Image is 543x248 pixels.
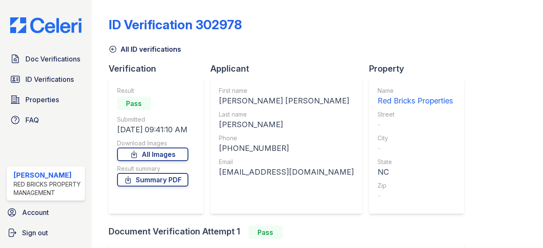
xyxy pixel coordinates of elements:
[3,17,88,33] img: CE_Logo_Blue-a8612792a0a2168367f1c8372b55b34899dd931a85d93a1a3d3e32e68fde9ad4.png
[7,50,85,67] a: Doc Verifications
[219,166,354,178] div: [EMAIL_ADDRESS][DOMAIN_NAME]
[14,170,81,180] div: [PERSON_NAME]
[378,86,453,95] div: Name
[117,139,188,148] div: Download Images
[117,173,188,187] a: Summary PDF
[25,95,59,105] span: Properties
[7,111,85,128] a: FAQ
[219,95,354,107] div: [PERSON_NAME] [PERSON_NAME]
[109,63,210,75] div: Verification
[22,207,49,217] span: Account
[378,166,453,178] div: NC
[109,44,181,54] a: All ID verifications
[219,134,354,142] div: Phone
[3,224,88,241] a: Sign out
[117,115,188,124] div: Submitted
[117,97,151,110] div: Pass
[369,63,471,75] div: Property
[378,86,453,107] a: Name Red Bricks Properties
[14,180,81,197] div: Red Bricks Property Management
[378,181,453,190] div: Zip
[219,119,354,131] div: [PERSON_NAME]
[22,228,48,238] span: Sign out
[219,142,354,154] div: [PHONE_NUMBER]
[117,148,188,161] a: All Images
[117,124,188,136] div: [DATE] 09:41:10 AM
[378,119,453,131] div: -
[109,226,471,239] div: Document Verification Attempt 1
[219,86,354,95] div: First name
[117,86,188,95] div: Result
[378,190,453,202] div: -
[3,204,88,221] a: Account
[25,115,39,125] span: FAQ
[219,110,354,119] div: Last name
[249,226,283,239] div: Pass
[210,63,369,75] div: Applicant
[109,17,242,32] div: ID Verification 302978
[25,54,80,64] span: Doc Verifications
[378,95,453,107] div: Red Bricks Properties
[25,74,74,84] span: ID Verifications
[378,134,453,142] div: City
[378,110,453,119] div: Street
[7,91,85,108] a: Properties
[117,164,188,173] div: Result summary
[378,158,453,166] div: State
[219,158,354,166] div: Email
[378,142,453,154] div: -
[7,71,85,88] a: ID Verifications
